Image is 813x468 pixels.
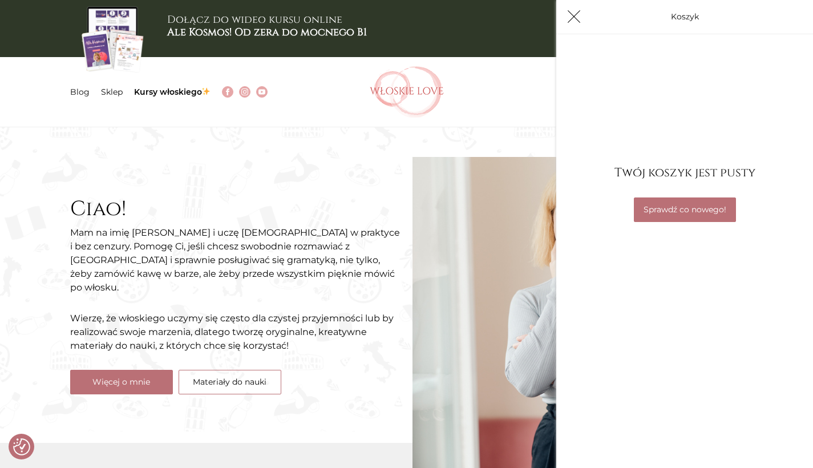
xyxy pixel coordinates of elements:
[13,438,30,455] button: Preferencje co do zgód
[70,370,173,394] a: Więcej o mnie
[101,87,123,97] a: Sklep
[562,5,587,29] button: Koszyk
[70,312,401,353] p: Wierzę, że włoskiego uczymy się często dla czystej przyjemności lub by realizować swoje marzenia,...
[614,166,755,180] p: Twój koszyk jest pusty
[70,226,401,294] p: Mam na imię [PERSON_NAME] i uczę [DEMOGRAPHIC_DATA] w praktyce i bez cenzury. Pomogę Ci, jeśli ch...
[179,370,281,394] a: Materiały do nauki
[671,11,699,23] p: Koszyk
[13,438,30,455] img: Revisit consent button
[167,25,367,39] b: Ale Kosmos! Od zera do mocnego B1
[634,197,736,222] a: Sprawdź co nowego!
[70,197,401,221] h2: Ciao!
[370,66,444,118] img: Włoskielove
[167,14,367,38] h3: Dołącz do wideo kursu online
[202,87,210,95] img: ✨
[70,87,90,97] a: Blog
[134,87,211,97] a: Kursy włoskiego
